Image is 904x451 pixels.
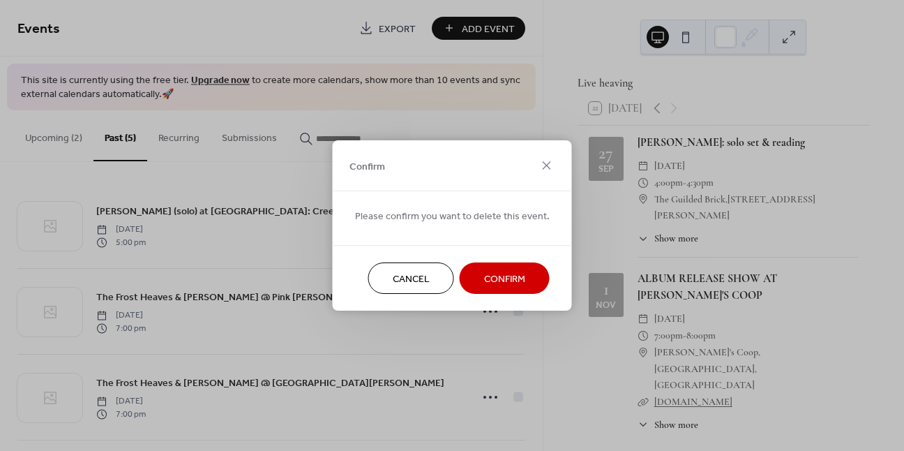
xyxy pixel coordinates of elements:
[349,159,385,174] span: Confirm
[484,272,525,287] span: Confirm
[460,263,550,294] button: Confirm
[368,263,454,294] button: Cancel
[355,209,550,224] span: Please confirm you want to delete this event.
[393,272,430,287] span: Cancel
